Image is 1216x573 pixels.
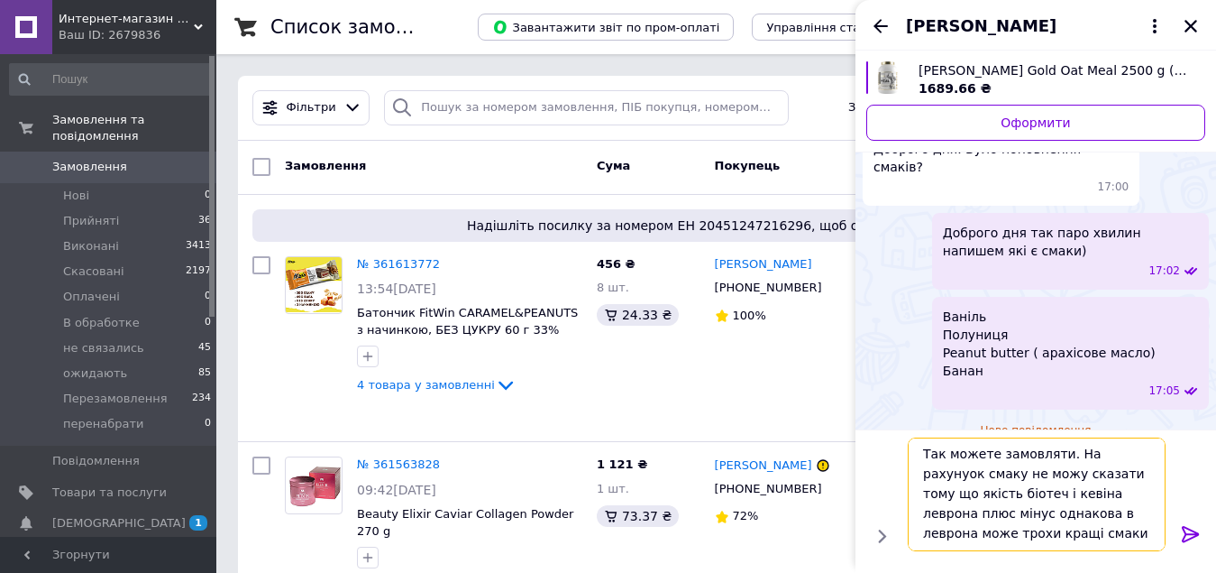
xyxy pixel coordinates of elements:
button: Завантажити звіт по пром-оплаті [478,14,734,41]
span: 4 товара у замовленні [357,378,495,392]
button: Показати кнопки [870,524,893,548]
a: № 361613772 [357,257,440,271]
span: 1 шт. [597,482,629,495]
span: Доброго дня. Було поповнення смаків? [873,140,1129,176]
span: 72% [733,509,759,522]
span: Замовлення та повідомлення [52,112,216,144]
span: 17:00 12.09.2025 [1098,180,1129,195]
a: Переглянути товар [866,61,1205,97]
img: 3908937618_w640_h640_kevin-levrone-gejner.jpg [872,61,904,94]
span: 09:42[DATE] [357,483,436,497]
button: Управління статусами [752,14,919,41]
span: не связались [63,340,144,356]
span: Перезамовлення [63,391,167,407]
span: 0 [205,289,211,305]
a: Батончик FitWin CARAMEL&PEANUTS з начинкою, БЕЗ ЦУКРУ 60 г 33% [357,306,578,337]
textarea: Так можете замовляти. На рахунуoк смаку не можу сказати тому що якість біотеч і кевіна леврона пл... [908,438,1166,551]
h1: Список замовлень [270,16,453,38]
span: [PERSON_NAME] Gold Oat Meal 2500 g (40% білка + складні вуглеводи + 1,8г цукру)смаки в асортименті [919,61,1191,79]
span: Оплачені [63,289,120,305]
a: Фото товару [285,457,343,514]
input: Пошук за номером замовлення, ПІБ покупця, номером телефону, Email, номером накладної [384,90,788,125]
span: 100% [733,309,766,322]
span: Управління статусами [766,21,904,34]
span: Повідомлення [52,453,140,469]
span: 456 ₴ [597,257,635,271]
img: Фото товару [286,465,342,507]
span: Замовлення [52,159,127,175]
span: Скасовані [63,263,124,280]
span: 85 [198,365,211,382]
span: 2197 [186,263,211,280]
span: Ваніль Полуниця Peanut butter ( арахісове масло) Банан [943,308,1156,380]
span: 1 121 ₴ [597,457,647,471]
div: 24.33 ₴ [597,304,679,326]
a: Beauty Elixir Caviar Collagen Powder 270 g [357,507,573,538]
span: 45 [198,340,211,356]
span: 17:05 12.09.2025 [1148,384,1180,399]
span: Нові [63,188,89,204]
div: [PHONE_NUMBER] [711,477,826,501]
span: [DEMOGRAPHIC_DATA] [52,515,186,531]
span: 1 [189,515,207,531]
a: [PERSON_NAME] [715,457,812,475]
span: перенабрати [63,416,143,432]
a: Фото товару [285,256,343,314]
span: 17:02 12.09.2025 [1148,263,1180,279]
span: Cума [597,159,630,172]
a: 4 товара у замовленні [357,378,517,392]
span: Доброго дня так паро хвилин напишем які є смаки) [943,224,1198,260]
div: Ваш ID: 2679836 [59,27,216,43]
button: Назад [870,15,891,37]
span: Завантажити звіт по пром-оплаті [492,19,719,35]
span: Прийняті [63,213,119,229]
span: 1689.66 ₴ [919,81,992,96]
span: Надішліть посилку за номером ЕН 20451247216296, щоб отримати оплату [260,217,1173,235]
span: 0 [205,188,211,204]
input: Пошук [9,63,213,96]
span: Виконані [63,238,119,254]
img: Фото товару [286,257,342,312]
span: 36 [198,213,211,229]
a: [PERSON_NAME] [715,256,812,273]
span: [PERSON_NAME] [906,14,1056,38]
span: Фільтри [287,99,336,116]
span: ожидають [63,365,127,382]
span: 3413 [186,238,211,254]
div: [PHONE_NUMBER] [711,276,826,300]
a: Оформити [866,105,1205,141]
span: 234 [192,391,211,407]
button: [PERSON_NAME] [906,14,1166,38]
span: Нове повідомлення [974,423,1099,439]
span: 0 [205,315,211,331]
a: № 361563828 [357,457,440,471]
span: Замовлення [285,159,366,172]
div: 73.37 ₴ [597,505,679,527]
span: Покупець [715,159,781,172]
span: Товари та послуги [52,485,167,501]
span: Збережені фільтри: [848,99,971,116]
span: 0 [205,416,211,432]
span: Интернет-магазин TrueMass [59,11,194,27]
span: 13:54[DATE] [357,282,436,296]
span: В обработке [63,315,140,331]
button: Закрити [1180,15,1202,37]
span: 8 шт. [597,281,629,294]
